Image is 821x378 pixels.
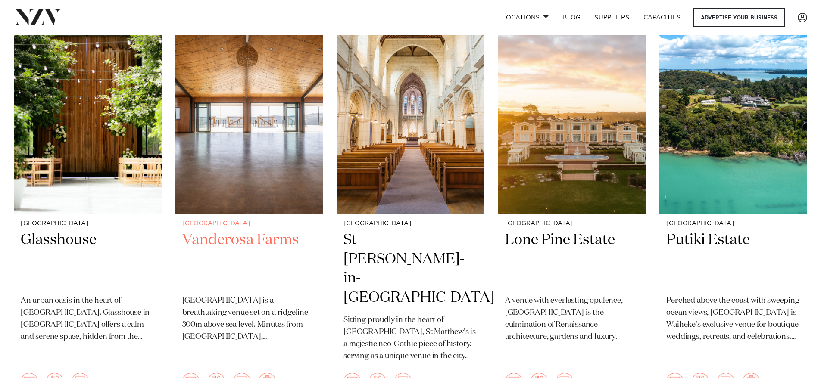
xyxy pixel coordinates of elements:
[343,230,478,308] h2: St [PERSON_NAME]-in-[GEOGRAPHIC_DATA]
[21,220,155,227] small: [GEOGRAPHIC_DATA]
[666,295,800,343] p: Perched above the coast with sweeping ocean views, [GEOGRAPHIC_DATA] is Waiheke’s exclusive venue...
[505,220,639,227] small: [GEOGRAPHIC_DATA]
[182,295,316,343] p: [GEOGRAPHIC_DATA] is a breathtaking venue set on a ridgeline 300m above sea level. Minutes from [...
[182,220,316,227] small: [GEOGRAPHIC_DATA]
[14,9,61,25] img: nzv-logo.png
[587,8,636,27] a: SUPPLIERS
[505,230,639,288] h2: Lone Pine Estate
[343,314,478,363] p: Sitting proudly in the heart of [GEOGRAPHIC_DATA], St Matthew's is a majestic neo-Gothic piece of...
[21,295,155,343] p: An urban oasis in the heart of [GEOGRAPHIC_DATA]. Glasshouse in [GEOGRAPHIC_DATA] offers a calm a...
[659,15,807,214] img: Aerial view of Putiki Estate on Waiheke Island
[666,230,800,288] h2: Putiki Estate
[666,220,800,227] small: [GEOGRAPHIC_DATA]
[505,295,639,343] p: A venue with everlasting opulence, [GEOGRAPHIC_DATA] is the culmination of Renaissance architectu...
[343,220,478,227] small: [GEOGRAPHIC_DATA]
[21,230,155,288] h2: Glasshouse
[556,8,587,27] a: BLOG
[495,8,556,27] a: Locations
[693,8,785,27] a: Advertise your business
[182,230,316,288] h2: Vanderosa Farms
[637,8,688,27] a: Capacities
